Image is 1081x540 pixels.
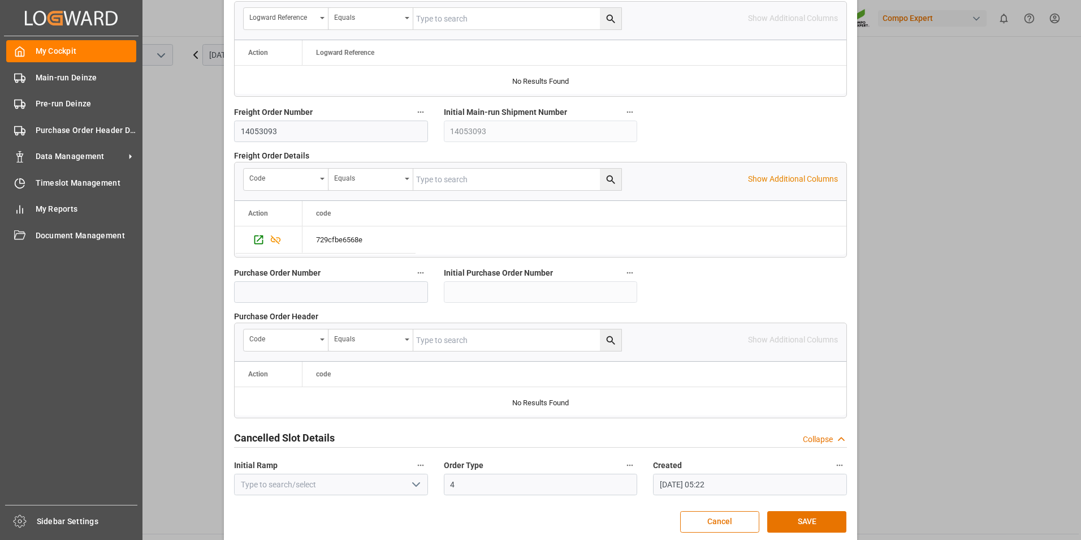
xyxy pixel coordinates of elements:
[316,209,331,217] span: code
[244,329,328,351] button: open menu
[244,169,328,190] button: open menu
[302,226,416,253] div: 729cfbe6568e
[6,40,136,62] a: My Cockpit
[234,311,318,323] span: Purchase Order Header
[413,329,621,351] input: Type to search
[653,474,847,495] input: DD.MM.YYYY HH:MM
[234,460,278,472] span: Initial Ramp
[6,66,136,88] a: Main-run Deinze
[413,105,428,119] button: Freight Order Number
[36,230,137,242] span: Document Management
[235,226,302,254] div: Press SPACE to select this row.
[334,331,401,344] div: Equals
[248,209,268,217] div: Action
[302,226,416,254] div: Press SPACE to select this row.
[234,430,335,445] h2: Cancelled Slot Details
[832,458,847,473] button: Created
[622,458,637,473] button: Order Type
[249,170,316,183] div: code
[328,169,413,190] button: open menu
[407,476,423,494] button: open menu
[36,98,137,110] span: Pre-run Deinze
[334,10,401,23] div: Equals
[600,329,621,351] button: search button
[413,458,428,473] button: Initial Ramp
[444,267,553,279] span: Initial Purchase Order Number
[249,10,316,23] div: Logward Reference
[767,511,846,533] button: SAVE
[36,125,137,136] span: Purchase Order Header Deinze
[413,169,621,190] input: Type to search
[748,173,838,185] p: Show Additional Columns
[600,169,621,190] button: search button
[36,177,137,189] span: Timeslot Management
[328,8,413,29] button: open menu
[248,49,268,57] div: Action
[37,516,138,528] span: Sidebar Settings
[6,93,136,115] a: Pre-run Deinze
[36,151,125,162] span: Data Management
[600,8,621,29] button: search button
[248,370,268,378] div: Action
[234,106,313,118] span: Freight Order Number
[622,105,637,119] button: Initial Main-run Shipment Number
[36,203,137,215] span: My Reports
[234,474,428,495] input: Type to search/select
[413,8,621,29] input: Type to search
[6,119,136,141] a: Purchase Order Header Deinze
[413,265,428,280] button: Purchase Order Number
[653,460,682,472] span: Created
[680,511,759,533] button: Cancel
[234,150,309,162] span: Freight Order Details
[249,331,316,344] div: code
[622,265,637,280] button: Initial Purchase Order Number
[6,172,136,194] a: Timeslot Management
[36,72,137,84] span: Main-run Deinze
[244,8,328,29] button: open menu
[316,370,331,378] span: code
[444,106,567,118] span: Initial Main-run Shipment Number
[36,45,137,57] span: My Cockpit
[803,434,833,445] div: Collapse
[234,267,321,279] span: Purchase Order Number
[316,49,374,57] span: Logward Reference
[444,460,483,472] span: Order Type
[328,329,413,351] button: open menu
[334,170,401,183] div: Equals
